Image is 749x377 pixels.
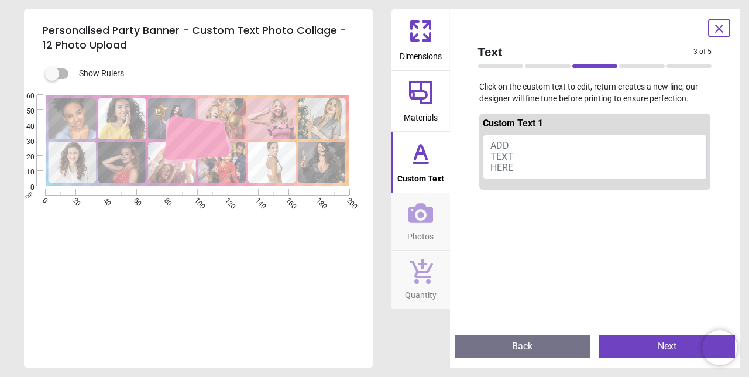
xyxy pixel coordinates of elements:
span: Dimensions [400,45,442,63]
span: 3 of 5 [693,47,712,57]
span: 30 [12,137,35,147]
span: Photos [407,225,434,243]
button: ADD TEXT HERE [483,135,707,179]
span: ADD TEXT HERE [490,140,513,173]
button: Materials [391,71,450,132]
span: Text [478,43,694,60]
button: Dimensions [391,9,450,70]
span: 50 [12,107,35,116]
span: Custom Text [397,167,444,185]
div: Show Rulers [52,67,373,81]
span: 0 [12,183,35,193]
button: Next [599,335,735,358]
span: Materials [404,107,438,124]
button: Photos [391,193,450,251]
iframe: Brevo live chat [702,330,737,365]
span: 60 [12,91,35,101]
span: Custom Text 1 [483,118,543,129]
button: Back [455,335,590,358]
h5: Personalised Party Banner - Custom Text Photo Collage - 12 Photo Upload [43,19,354,57]
button: Quantity [391,251,450,309]
span: Quantity [405,284,437,301]
button: Custom Text [391,132,450,193]
span: 20 [12,152,35,162]
span: 10 [12,167,35,177]
p: Click on the custom text to edit, return creates a new line, our designer will fine tune before p... [469,81,721,104]
span: cm [23,190,33,200]
span: 40 [12,122,35,132]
